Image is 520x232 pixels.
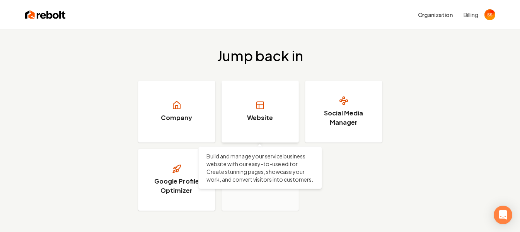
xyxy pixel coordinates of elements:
[315,108,373,127] h3: Social Media Manager
[464,11,478,19] button: Billing
[494,206,512,224] div: Open Intercom Messenger
[222,81,299,143] a: Website
[217,48,303,64] h2: Jump back in
[206,152,314,183] p: Build and manage your service business website with our easy-to-use editor. Create stunning pages...
[148,177,206,195] h3: Google Profile Optimizer
[25,9,66,20] img: Rebolt Logo
[161,113,192,122] h3: Company
[413,8,457,22] button: Organization
[138,81,215,143] a: Company
[247,113,273,122] h3: Website
[484,9,495,20] img: Steven Scott
[138,149,215,211] a: Google Profile Optimizer
[484,9,495,20] button: Open user button
[305,81,382,143] a: Social Media Manager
